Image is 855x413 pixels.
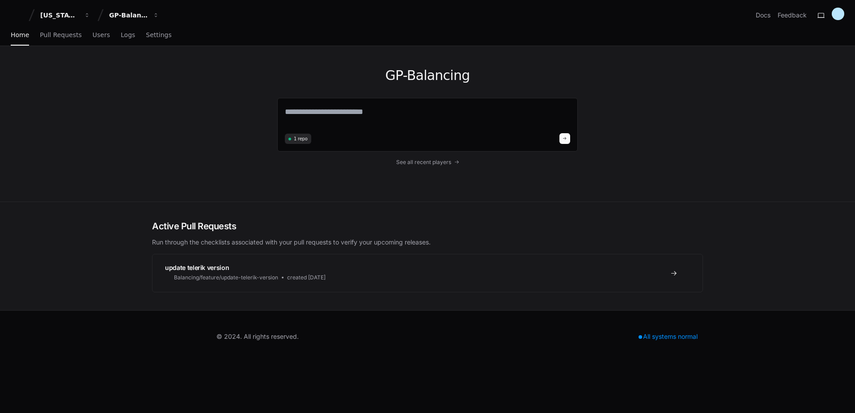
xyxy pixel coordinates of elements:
[11,32,29,38] span: Home
[93,32,110,38] span: Users
[146,25,171,46] a: Settings
[106,7,163,23] button: GP-Balancing
[40,11,79,20] div: [US_STATE] Pacific
[277,159,578,166] a: See all recent players
[287,274,326,281] span: created [DATE]
[121,25,135,46] a: Logs
[40,25,81,46] a: Pull Requests
[756,11,770,20] a: Docs
[633,330,703,343] div: All systems normal
[152,238,703,247] p: Run through the checklists associated with your pull requests to verify your upcoming releases.
[294,135,308,142] span: 1 repo
[11,25,29,46] a: Home
[40,32,81,38] span: Pull Requests
[396,159,451,166] span: See all recent players
[37,7,94,23] button: [US_STATE] Pacific
[152,220,703,232] h2: Active Pull Requests
[277,67,578,84] h1: GP-Balancing
[216,332,299,341] div: © 2024. All rights reserved.
[165,264,229,271] span: update telerik version
[174,274,278,281] span: Balancing/feature/update-telerik-version
[109,11,148,20] div: GP-Balancing
[121,32,135,38] span: Logs
[146,32,171,38] span: Settings
[93,25,110,46] a: Users
[152,254,703,292] a: update telerik versionBalancing/feature/update-telerik-versioncreated [DATE]
[778,11,807,20] button: Feedback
